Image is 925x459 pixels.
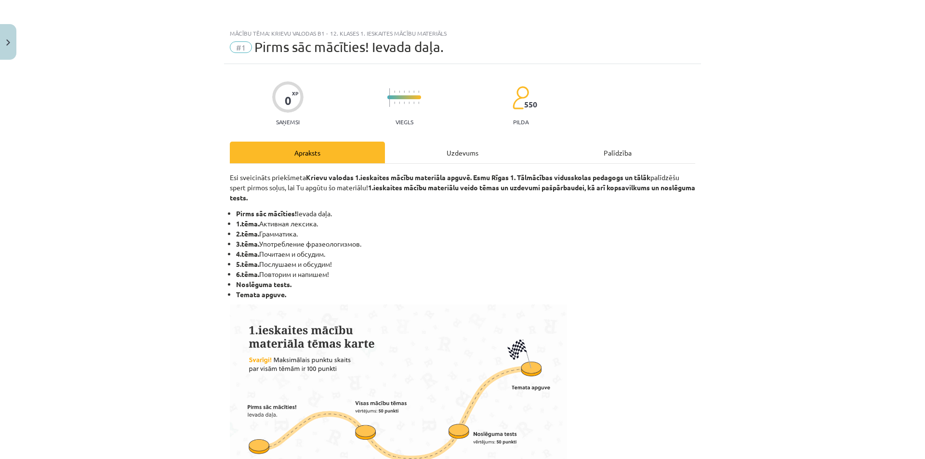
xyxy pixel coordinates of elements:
[230,172,695,203] p: Esi sveicināts priekšmeta palīdzēšu spert pirmos soļus, lai Tu apgūtu šo materiālu!
[236,209,297,218] b: Pirms sāc mācīties!
[236,209,695,219] li: Ievada daļa.
[513,118,529,125] p: pilda
[512,86,529,110] img: students-c634bb4e5e11cddfef0936a35e636f08e4e9abd3cc4e673bd6f9a4125e45ecb1.svg
[6,39,10,46] img: icon-close-lesson-0947bae3869378f0d4975bcd49f059093ad1ed9edebbc8119c70593378902aed.svg
[409,102,410,104] img: icon-short-line-57e1e144782c952c97e751825c79c345078a6d821885a25fce030b3d8c18986b.svg
[236,249,695,259] li: Почитаем и обсудим.
[254,39,444,55] span: Pirms sāc mācīties! Ievada daļa.
[418,102,419,104] img: icon-short-line-57e1e144782c952c97e751825c79c345078a6d821885a25fce030b3d8c18986b.svg
[236,270,259,278] b: 6.tēma.
[236,239,259,248] b: 3.tēma.
[418,91,419,93] img: icon-short-line-57e1e144782c952c97e751825c79c345078a6d821885a25fce030b3d8c18986b.svg
[404,91,405,93] img: icon-short-line-57e1e144782c952c97e751825c79c345078a6d821885a25fce030b3d8c18986b.svg
[236,280,291,289] b: Noslēguma tests.
[404,102,405,104] img: icon-short-line-57e1e144782c952c97e751825c79c345078a6d821885a25fce030b3d8c18986b.svg
[236,219,259,228] b: 1.tēma.
[230,41,252,53] span: #1
[236,219,695,229] li: Активная лексика.
[236,259,695,269] li: Послушаем и обсудим!
[272,118,304,125] p: Saņemsi
[236,249,259,258] b: 4.tēma.
[230,183,695,202] strong: 1.ieskaites mācību materiālu veido tēmas un uzdevumi pašpārbaudei, kā arī kopsavilkums un noslēgu...
[399,91,400,93] img: icon-short-line-57e1e144782c952c97e751825c79c345078a6d821885a25fce030b3d8c18986b.svg
[413,91,414,93] img: icon-short-line-57e1e144782c952c97e751825c79c345078a6d821885a25fce030b3d8c18986b.svg
[236,229,259,238] b: 2.tēma.
[396,118,413,125] p: Viegls
[230,30,695,37] div: Mācību tēma: Krievu valodas b1 - 12. klases 1. ieskaites mācību materiāls
[236,260,259,268] b: 5.tēma.
[285,94,291,107] div: 0
[292,91,298,96] span: XP
[540,142,695,163] div: Palīdzība
[236,239,695,249] li: Употребление фразеологизмов.
[385,142,540,163] div: Uzdevums
[399,102,400,104] img: icon-short-line-57e1e144782c952c97e751825c79c345078a6d821885a25fce030b3d8c18986b.svg
[306,173,650,182] strong: Krievu valodas 1.ieskaites mācību materiāla apguvē. Esmu Rīgas 1. Tālmācības vidusskolas pedagogs...
[389,88,390,107] img: icon-long-line-d9ea69661e0d244f92f715978eff75569469978d946b2353a9bb055b3ed8787d.svg
[524,100,537,109] span: 550
[236,269,695,279] li: Повторим и напишем!
[394,102,395,104] img: icon-short-line-57e1e144782c952c97e751825c79c345078a6d821885a25fce030b3d8c18986b.svg
[409,91,410,93] img: icon-short-line-57e1e144782c952c97e751825c79c345078a6d821885a25fce030b3d8c18986b.svg
[394,91,395,93] img: icon-short-line-57e1e144782c952c97e751825c79c345078a6d821885a25fce030b3d8c18986b.svg
[236,229,695,239] li: Грамматика.
[236,290,286,299] b: Temata apguve.
[413,102,414,104] img: icon-short-line-57e1e144782c952c97e751825c79c345078a6d821885a25fce030b3d8c18986b.svg
[230,142,385,163] div: Apraksts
